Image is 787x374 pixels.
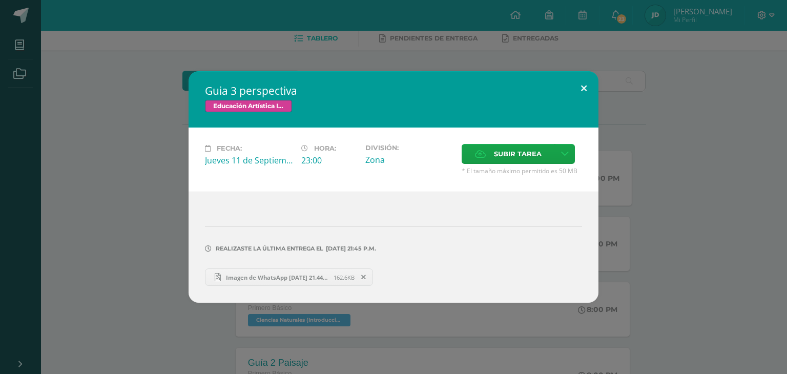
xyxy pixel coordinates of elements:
[365,154,453,165] div: Zona
[494,144,542,163] span: Subir tarea
[365,144,453,152] label: División:
[462,167,582,175] span: * El tamaño máximo permitido es 50 MB
[205,155,293,166] div: Jueves 11 de Septiembre
[355,272,372,283] span: Remover entrega
[216,245,323,252] span: Realizaste la última entrega el
[334,274,355,281] span: 162.6KB
[205,100,292,112] span: Educación Artística II, Artes Plásticas
[205,84,582,98] h2: Guia 3 perspectiva
[221,274,334,281] span: Imagen de WhatsApp [DATE] 21.44.02_b7c708fa.jpg
[314,144,336,152] span: Hora:
[205,268,373,286] a: Imagen de WhatsApp [DATE] 21.44.02_b7c708fa.jpg 162.6KB
[217,144,242,152] span: Fecha:
[569,71,598,106] button: Close (Esc)
[323,248,376,249] span: [DATE] 21:45 p.m.
[301,155,357,166] div: 23:00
